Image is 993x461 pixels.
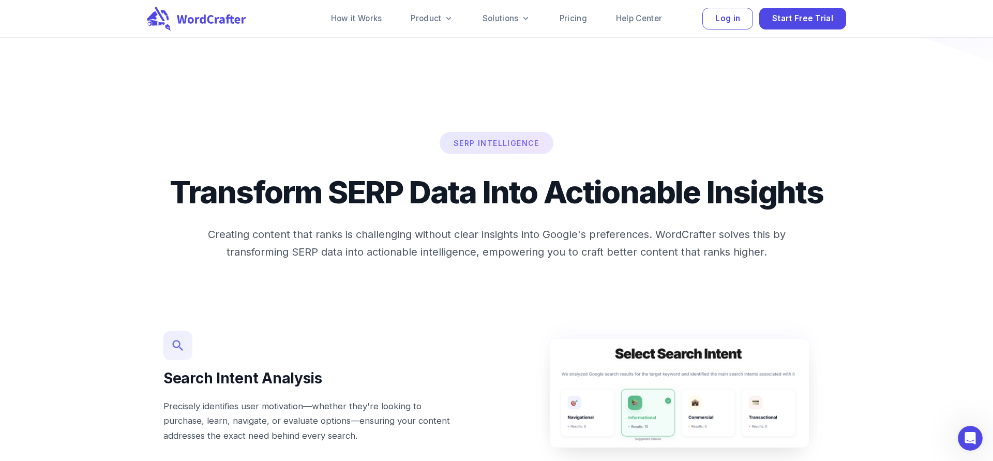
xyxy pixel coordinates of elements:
button: Log in [702,8,753,30]
h2: Transform SERP Data Into Actionable Insights [147,162,846,209]
div: v 4.0.25 [29,17,51,25]
p: Creating content that ranks is challenging without clear insights into Google's preferences. Word... [176,226,817,261]
img: website_grey.svg [17,27,25,35]
a: Pricing [547,8,599,29]
iframe: Intercom live chat [958,426,983,451]
img: tab_domain_overview_orange.svg [28,60,36,68]
p: SERP Intelligence [441,133,552,153]
button: Start Free Trial [759,8,846,30]
a: Product [398,8,465,29]
img: logo_orange.svg [17,17,25,25]
a: Solutions [470,8,543,29]
img: tab_keywords_by_traffic_grey.svg [103,60,111,68]
h4: Search Intent Analysis [163,368,463,389]
span: Log in [715,12,740,26]
div: Domain Overview [39,61,93,68]
a: Help Center [604,8,674,29]
p: Precisely identifies user motivation—whether they're looking to purchase, learn, navigate, or eva... [163,399,463,443]
div: Keywords by Traffic [114,61,174,68]
span: Start Free Trial [772,12,833,26]
div: Domain: [URL] [27,27,73,35]
img: Search Intent Analysis [550,339,809,448]
a: How it Works [319,8,395,29]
